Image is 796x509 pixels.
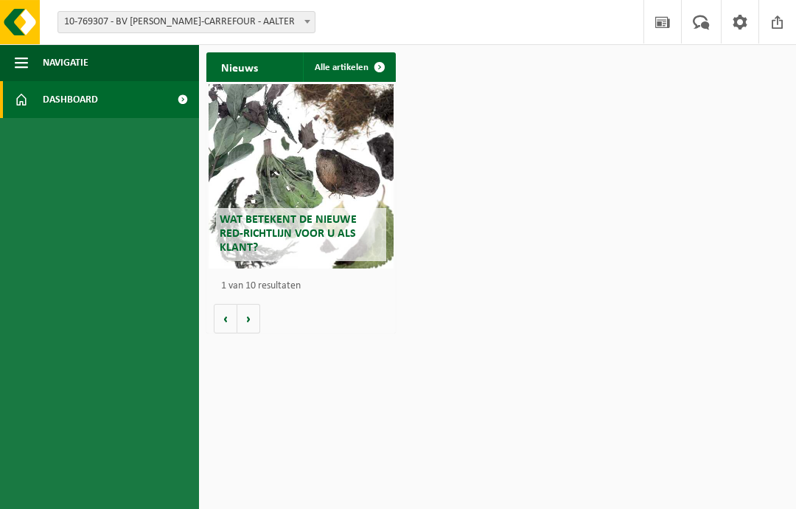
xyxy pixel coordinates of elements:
[58,12,315,32] span: 10-769307 - BV MOYAERT-LOOTENS-CARREFOUR - AALTER
[57,11,315,33] span: 10-769307 - BV MOYAERT-LOOTENS-CARREFOUR - AALTER
[303,52,394,82] a: Alle artikelen
[43,81,98,118] span: Dashboard
[209,84,394,269] a: Wat betekent de nieuwe RED-richtlijn voor u als klant?
[206,52,273,81] h2: Nieuws
[214,304,237,333] button: Vorige
[43,44,88,81] span: Navigatie
[221,281,388,291] p: 1 van 10 resultaten
[237,304,260,333] button: Volgende
[220,214,357,254] span: Wat betekent de nieuwe RED-richtlijn voor u als klant?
